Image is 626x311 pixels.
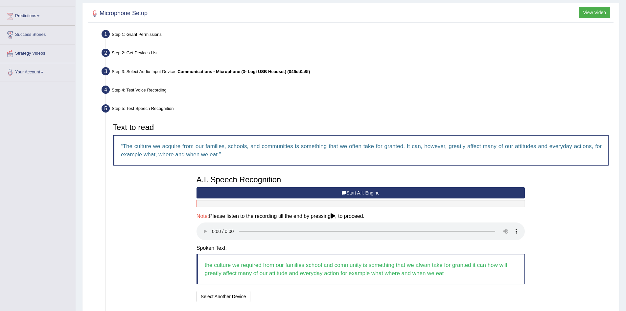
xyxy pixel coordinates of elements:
h2: Microphone Setup [90,9,148,18]
button: View Video [579,7,610,18]
div: Step 4: Test Voice Recording [99,84,616,98]
div: Step 2: Get Devices List [99,47,616,61]
div: Step 3: Select Audio Input Device [99,65,616,80]
h3: A.I. Speech Recognition [197,175,525,184]
span: – [175,69,310,74]
div: Step 5: Test Speech Recognition [99,102,616,117]
blockquote: the culture we required from our families school and community is something that we afwan take fo... [197,254,525,284]
a: Success Stories [0,26,75,42]
a: Strategy Videos [0,44,75,61]
h3: Text to read [113,123,609,132]
h4: Please listen to the recording till the end by pressing , to proceed. [197,213,525,219]
h4: Spoken Text: [197,245,525,251]
a: Your Account [0,63,75,80]
span: Note: [197,213,209,219]
div: Step 1: Grant Permissions [99,28,616,42]
button: Select Another Device [197,291,250,302]
a: Predictions [0,7,75,23]
b: Communications - Microphone (3- Logi USB Headset) (046d:0a8f) [177,69,310,74]
q: The culture we acquire from our families, schools, and communities is something that we often tak... [121,143,602,158]
button: Start A.I. Engine [197,187,525,198]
